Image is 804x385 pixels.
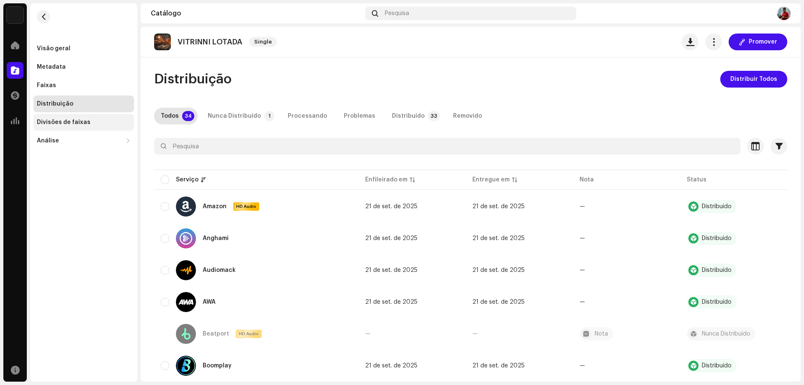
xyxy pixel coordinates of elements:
[580,204,585,209] re-a-table-badge: —
[37,101,73,107] div: Distribuição
[702,299,732,305] div: Distribuído
[33,59,134,75] re-m-nav-item: Metadata
[33,132,134,149] re-m-nav-dropdown: Análise
[428,111,440,121] p-badge: 33
[288,108,327,124] div: Processando
[365,299,417,305] span: 21 de set. de 2025
[365,235,417,241] span: 21 de set. de 2025
[365,204,417,209] span: 21 de set. de 2025
[365,331,371,337] span: —
[33,40,134,57] re-m-nav-item: Visão geral
[37,137,59,144] div: Análise
[472,204,525,209] span: 21 de set. de 2025
[154,34,171,50] img: 7395c7f4-5700-40bb-90b7-c958920337c2
[154,71,232,88] span: Distribuição
[151,10,362,17] div: Catálogo
[33,114,134,131] re-m-nav-item: Divisões de faixas
[178,38,242,47] p: VITRINNI LOTADA
[37,45,70,52] div: Visão geral
[453,108,482,124] div: Removido
[33,77,134,94] re-m-nav-item: Faixas
[472,176,510,184] div: Entregue em
[176,176,198,184] div: Serviço
[7,7,23,23] img: c86870aa-2232-4ba3-9b41-08f587110171
[392,108,425,124] div: Distribuído
[580,299,585,305] re-a-table-badge: —
[702,363,732,369] div: Distribuído
[203,331,229,337] div: Beatport
[365,267,417,273] span: 21 de set. de 2025
[702,331,750,337] div: Nunca Distribuído
[749,34,777,50] span: Promover
[203,235,229,241] div: Anghami
[203,299,216,305] div: AWA
[33,96,134,112] re-m-nav-item: Distribuição
[203,204,227,209] div: Amazon
[365,363,417,369] span: 21 de set. de 2025
[472,363,525,369] span: 21 de set. de 2025
[720,71,787,88] button: Distribuir Todos
[385,10,409,17] span: Pesquisa
[730,71,777,88] span: Distribuir Todos
[237,331,261,337] span: HD Audio
[249,37,277,47] span: Single
[208,108,261,124] div: Nunca Distribuído
[161,108,179,124] div: Todos
[702,267,732,273] div: Distribuído
[37,64,66,70] div: Metadata
[580,235,585,241] re-a-table-badge: —
[729,34,787,50] button: Promover
[37,82,56,89] div: Faixas
[203,267,236,273] div: Audiomack
[472,331,478,337] span: —
[182,111,194,121] p-badge: 34
[702,235,732,241] div: Distribuído
[154,138,740,155] input: Pesquisa
[344,108,375,124] div: Problemas
[472,267,525,273] span: 21 de set. de 2025
[472,299,525,305] span: 21 de set. de 2025
[37,119,90,126] div: Divisões de faixas
[365,176,407,184] div: Enfileirado em
[580,363,585,369] re-a-table-badge: —
[234,204,258,209] span: HD Audio
[203,363,232,369] div: Boomplay
[595,331,608,337] div: Nota
[777,7,791,20] img: 431c05d7-96c7-4707-beee-817445b544fa
[580,267,585,273] re-a-table-badge: —
[702,204,732,209] div: Distribuído
[264,111,274,121] p-badge: 1
[472,235,525,241] span: 21 de set. de 2025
